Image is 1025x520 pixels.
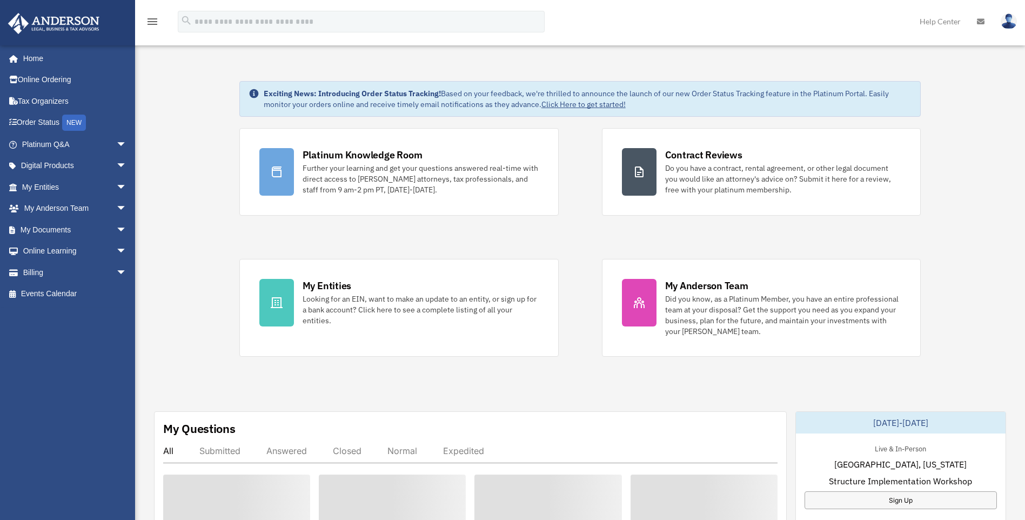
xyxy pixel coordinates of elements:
span: arrow_drop_down [116,262,138,284]
div: Closed [333,445,361,456]
div: Do you have a contract, rental agreement, or other legal document you would like an attorney's ad... [665,163,901,195]
a: Online Ordering [8,69,143,91]
a: Platinum Q&Aarrow_drop_down [8,134,143,155]
a: My Anderson Team Did you know, as a Platinum Member, you have an entire professional team at your... [602,259,921,357]
a: My Anderson Teamarrow_drop_down [8,198,143,219]
a: menu [146,19,159,28]
a: Online Learningarrow_drop_down [8,241,143,262]
a: Contract Reviews Do you have a contract, rental agreement, or other legal document you would like... [602,128,921,216]
div: Based on your feedback, we're thrilled to announce the launch of our new Order Status Tracking fe... [264,88,912,110]
div: All [163,445,173,456]
span: arrow_drop_down [116,219,138,241]
div: [DATE]-[DATE] [796,412,1006,434]
a: Home [8,48,138,69]
a: Digital Productsarrow_drop_down [8,155,143,177]
i: menu [146,15,159,28]
strong: Exciting News: Introducing Order Status Tracking! [264,89,441,98]
div: My Entities [303,279,351,292]
span: arrow_drop_down [116,241,138,263]
span: arrow_drop_down [116,176,138,198]
div: Live & In-Person [866,442,935,454]
div: Answered [266,445,307,456]
a: Order StatusNEW [8,112,143,134]
a: Platinum Knowledge Room Further your learning and get your questions answered real-time with dire... [239,128,559,216]
div: My Questions [163,421,236,437]
div: Contract Reviews [665,148,742,162]
div: Further your learning and get your questions answered real-time with direct access to [PERSON_NAM... [303,163,539,195]
a: Tax Organizers [8,90,143,112]
div: Normal [387,445,417,456]
img: Anderson Advisors Platinum Portal [5,13,103,34]
a: Billingarrow_drop_down [8,262,143,283]
img: User Pic [1001,14,1017,29]
div: Expedited [443,445,484,456]
div: Submitted [199,445,240,456]
a: Sign Up [805,491,997,509]
div: Platinum Knowledge Room [303,148,423,162]
a: My Entities Looking for an EIN, want to make an update to an entity, or sign up for a bank accoun... [239,259,559,357]
i: search [180,15,192,26]
span: Structure Implementation Workshop [829,475,972,488]
div: NEW [62,115,86,131]
div: My Anderson Team [665,279,748,292]
span: [GEOGRAPHIC_DATA], [US_STATE] [834,458,967,471]
a: Events Calendar [8,283,143,305]
span: arrow_drop_down [116,198,138,220]
div: Looking for an EIN, want to make an update to an entity, or sign up for a bank account? Click her... [303,294,539,326]
a: Click Here to get started! [541,99,626,109]
a: My Documentsarrow_drop_down [8,219,143,241]
a: My Entitiesarrow_drop_down [8,176,143,198]
div: Did you know, as a Platinum Member, you have an entire professional team at your disposal? Get th... [665,294,901,337]
span: arrow_drop_down [116,155,138,177]
span: arrow_drop_down [116,134,138,156]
